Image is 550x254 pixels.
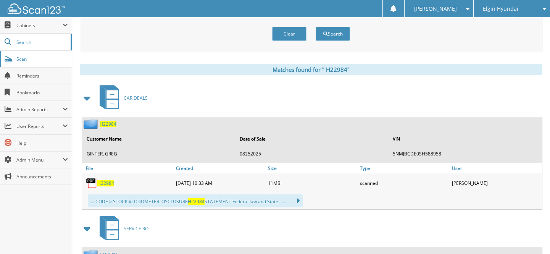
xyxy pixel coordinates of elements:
[84,119,100,129] img: folder2.png
[83,147,235,160] td: G I N T E R , G R E G
[16,56,68,62] span: Scan
[174,163,266,173] a: Created
[316,27,350,41] button: Search
[414,6,457,11] span: [PERSON_NAME]
[124,225,148,232] span: S E R V I C E R O
[82,163,174,173] a: File
[16,140,68,146] span: Help
[16,22,63,29] span: Cabinets
[97,180,114,186] span: H 2 2 9 8 4
[95,83,148,113] a: CAR DEALS
[8,3,65,14] img: scan123-logo-white.svg
[266,175,358,191] div: 11MB
[95,214,148,244] a: SERVICE RO
[97,180,114,186] a: H22984
[389,147,541,160] td: 5 N M J B C D E 0 S H 5 8 8 9 5 8
[450,175,542,191] div: [PERSON_NAME]
[483,6,518,11] span: Elgin Hyundai
[358,175,450,191] div: scanned
[236,147,388,160] td: 0 8 2 5 2 0 2 5
[174,175,266,191] div: [DATE] 10:33 AM
[124,95,148,101] span: C A R D E A L S
[100,121,116,127] a: H22984
[16,73,68,79] span: Reminders
[83,131,235,147] th: Customer Name
[16,89,68,96] span: Bookmarks
[266,163,358,173] a: Size
[16,173,68,180] span: Announcements
[16,123,63,129] span: User Reports
[100,121,116,127] span: H 2 2 9 8 4
[358,163,450,173] a: Type
[16,157,63,163] span: Admin Menu
[450,163,542,173] a: User
[86,177,97,189] img: PDF.png
[236,131,388,147] th: Date of Sale
[80,64,542,75] div: Matches found for " H22984"
[16,106,63,113] span: Admin Reports
[16,39,67,45] span: Search
[389,131,541,147] th: VIN
[272,27,306,41] button: Clear
[88,194,303,207] div: ... CODE > STOCK #: ODOMETER DISCLOSURE STATEMENT Federal law and State ... ...
[188,198,205,205] span: H22984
